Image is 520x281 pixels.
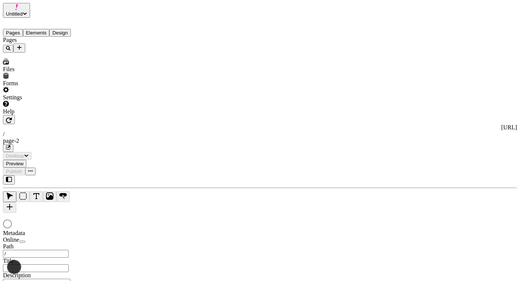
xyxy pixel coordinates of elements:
[3,230,92,237] div: Metadata
[3,138,517,144] div: page-2
[6,161,23,166] span: Preview
[3,131,517,138] div: /
[3,124,517,131] div: [URL]
[3,66,92,73] div: Files
[3,152,32,160] button: Desktop
[6,11,23,17] span: Untitled
[3,80,92,87] div: Forms
[23,29,50,37] button: Elements
[3,94,92,101] div: Settings
[30,191,43,202] button: Text
[49,29,71,37] button: Design
[16,191,30,202] button: Box
[3,160,26,168] button: Preview
[3,168,25,175] button: Publish
[3,108,92,115] div: Help
[3,258,14,264] span: Title
[13,43,25,53] button: Add new
[6,169,22,174] span: Publish
[3,37,92,43] div: Pages
[43,191,56,202] button: Image
[3,29,23,37] button: Pages
[56,191,70,202] button: Button
[3,3,30,18] button: Untitled
[3,237,19,243] span: Online
[3,272,31,278] span: Description
[6,153,24,159] span: Desktop
[3,243,13,249] span: Path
